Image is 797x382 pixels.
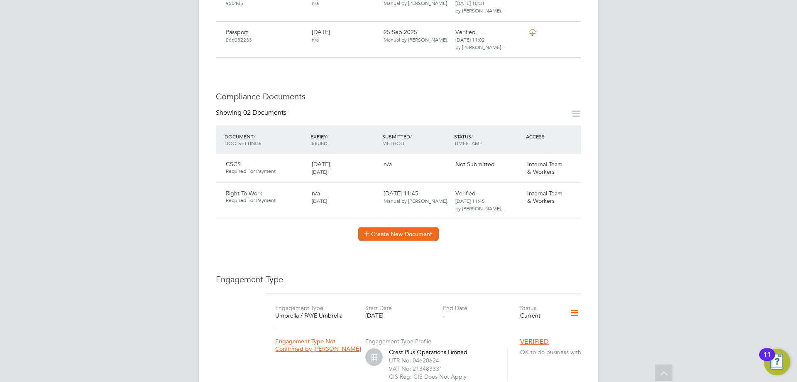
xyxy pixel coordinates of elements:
[527,190,562,205] span: Internal Team & Workers
[443,304,467,312] label: End Date
[763,355,771,365] div: 11
[225,140,262,146] span: DOC. SETTINGS
[520,348,584,356] span: OK to do business with
[389,365,443,372] label: VAT No: 213483331
[389,373,467,380] label: CIS Reg: CIS Does Not Apply
[455,44,502,50] span: by [PERSON_NAME].
[358,227,439,241] button: Create New Document
[382,140,404,146] span: METHOD
[384,197,448,204] span: Manual by [PERSON_NAME].
[216,108,288,117] div: Showing
[216,274,581,285] h3: Engagement Type
[327,133,328,140] span: /
[254,133,255,140] span: /
[520,304,536,312] label: Status
[520,312,559,319] div: Current
[764,349,790,375] button: Open Resource Center, 11 new notifications
[312,197,327,204] span: [DATE]
[275,338,361,352] span: Engagement Type Not Confirmed by [PERSON_NAME]
[308,129,380,150] div: EXPIRY
[384,190,448,205] span: [DATE] 11:45
[443,312,520,319] div: -
[410,133,412,140] span: /
[222,25,308,47] div: Passport
[384,160,392,168] span: n/a
[226,190,262,197] span: Right To Work
[389,357,439,364] label: UTR No: 04620624
[226,168,305,175] span: Required For Payment
[455,160,495,168] span: Not Submitted
[455,36,485,43] span: [DATE] 11:02
[310,140,328,146] span: ISSUED
[471,133,473,140] span: /
[524,129,581,144] div: ACCESS
[365,304,392,312] label: Start Date
[226,160,241,168] span: CSCS
[216,91,581,102] h3: Compliance Documents
[243,108,286,117] span: 02 Documents
[312,36,319,43] span: n/a
[312,168,327,175] span: [DATE]
[455,190,476,197] span: Verified
[365,338,431,345] label: Engagement Type Profile
[365,312,443,319] div: [DATE]
[312,190,320,197] span: n/a
[454,140,482,146] span: TIMESTAMP
[275,312,352,319] div: Umbrella / PAYE Umbrella
[275,304,323,312] label: Engagement Type
[308,25,380,47] div: [DATE]
[455,197,502,212] span: [DATE] 11:45 by [PERSON_NAME].
[226,197,305,204] span: Required For Payment
[380,25,452,47] div: 25 Sep 2025
[520,338,549,346] span: VERIFIED
[226,36,252,43] span: 066082233
[527,160,562,175] span: Internal Team & Workers
[222,129,308,150] div: DOCUMENT
[455,7,502,14] span: by [PERSON_NAME].
[380,129,452,150] div: SUBMITTED
[384,36,448,43] span: Manual by [PERSON_NAME].
[312,160,330,168] span: [DATE]
[455,28,476,36] span: Verified
[452,129,524,150] div: STATUS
